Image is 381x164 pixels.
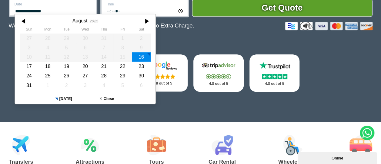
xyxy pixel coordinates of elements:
[132,52,151,62] div: 16 August 2025
[20,34,38,43] div: 27 July 2025
[132,62,151,71] div: 23 August 2025
[125,23,194,29] span: The Car at No Extra Charge.
[81,135,99,155] img: Attractions
[57,43,76,52] div: 05 August 2025
[94,34,113,43] div: 31 July 2025
[57,34,76,43] div: 29 July 2025
[76,27,95,33] th: Wednesday
[113,27,132,33] th: Friday
[57,27,76,33] th: Tuesday
[76,62,95,71] div: 20 August 2025
[38,34,57,43] div: 28 July 2025
[298,151,378,164] iframe: chat widget
[147,135,166,155] img: Tours
[193,54,244,92] a: Tripadvisor Stars 4.8 out of 5
[144,80,181,87] p: 4.8 out of 5
[256,80,293,88] p: 4.8 out of 5
[349,135,372,155] img: Minibus
[132,81,151,90] div: 06 September 2025
[57,81,76,90] div: 02 September 2025
[12,135,30,155] img: Airport Transfers
[85,94,129,104] button: Close
[113,81,132,90] div: 05 September 2025
[15,2,92,6] label: Date
[113,71,132,80] div: 29 August 2025
[20,81,38,90] div: 31 August 2025
[94,81,113,90] div: 04 September 2025
[89,19,98,23] div: 2025
[94,62,113,71] div: 21 August 2025
[94,43,113,52] div: 07 August 2025
[38,71,57,80] div: 25 August 2025
[38,62,57,71] div: 18 August 2025
[132,34,151,43] div: 02 August 2025
[150,74,175,79] img: Stars
[132,27,151,33] th: Saturday
[211,135,233,155] img: Car Rental
[76,71,95,80] div: 27 August 2025
[137,54,188,92] a: Google Stars 4.8 out of 5
[256,61,293,70] img: Trustpilot
[132,71,151,80] div: 30 August 2025
[94,52,113,62] div: 14 August 2025
[57,62,76,71] div: 19 August 2025
[20,43,38,52] div: 03 August 2025
[20,62,38,71] div: 17 August 2025
[38,43,57,52] div: 04 August 2025
[57,71,76,80] div: 26 August 2025
[72,18,87,24] div: August
[113,43,132,52] div: 08 August 2025
[20,27,38,33] th: Sunday
[200,61,237,70] img: Tripadvisor
[76,43,95,52] div: 06 August 2025
[283,135,302,155] img: Wheelchair
[113,34,132,43] div: 01 August 2025
[94,27,113,33] th: Thursday
[76,34,95,43] div: 30 July 2025
[132,43,151,52] div: 09 August 2025
[106,2,184,6] label: Time
[76,81,95,90] div: 03 September 2025
[113,62,132,71] div: 22 August 2025
[285,22,373,30] img: Credit And Debit Cards
[20,52,38,62] div: 10 August 2025
[94,71,113,80] div: 28 August 2025
[76,52,95,62] div: 13 August 2025
[144,61,181,70] img: Google
[262,74,287,79] img: Stars
[9,23,194,29] p: We Now Accept Card & Contactless Payment In
[38,81,57,90] div: 01 September 2025
[200,80,237,88] p: 4.8 out of 5
[113,52,132,62] div: 15 August 2025
[206,74,231,79] img: Stars
[38,52,57,62] div: 11 August 2025
[20,71,38,80] div: 24 August 2025
[249,54,300,92] a: Trustpilot Stars 4.8 out of 5
[42,94,85,104] button: [DATE]
[57,52,76,62] div: 12 August 2025
[38,27,57,33] th: Monday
